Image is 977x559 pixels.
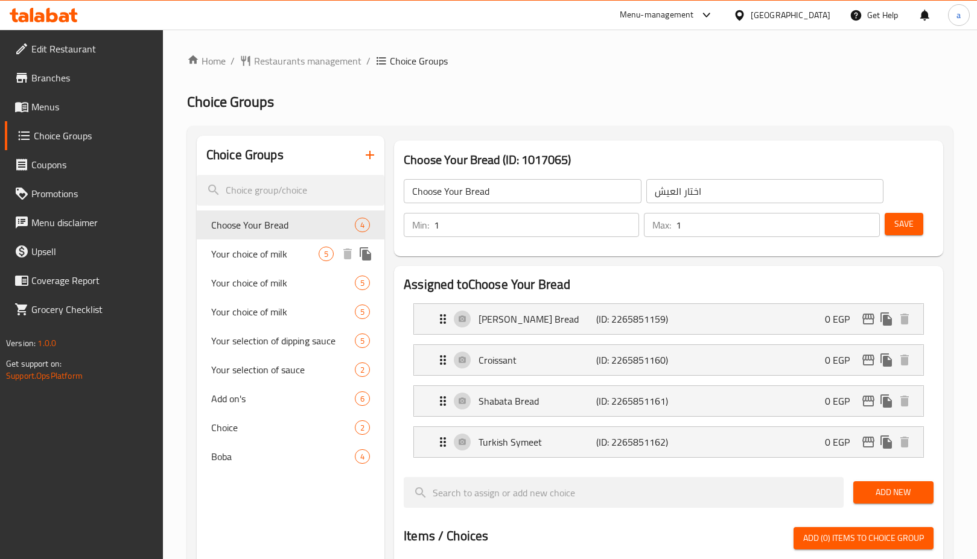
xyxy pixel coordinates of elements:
span: Your choice of milk [211,305,355,319]
button: duplicate [877,310,896,328]
div: Choices [355,333,370,348]
h3: Choose Your Bread (ID: 1017065) [404,150,934,169]
button: edit [859,392,877,410]
a: Upsell [5,237,163,266]
span: 4 [355,219,369,231]
button: Add New [853,481,934,504]
p: (ID: 2265851160) [596,353,675,367]
li: Expand [404,298,934,340]
button: duplicate [877,433,896,451]
p: Croissant [479,353,596,367]
div: Your choice of milk5 [197,297,384,326]
p: (ID: 2265851159) [596,312,675,326]
div: Choices [355,305,370,319]
button: edit [859,310,877,328]
div: Expand [414,345,923,375]
div: Your selection of dipping sauce5 [197,326,384,355]
span: 4 [355,451,369,463]
span: Add (0) items to choice group [803,531,924,546]
h2: Items / Choices [404,527,488,545]
div: Choices [355,420,370,435]
li: Expand [404,381,934,422]
p: (ID: 2265851161) [596,394,675,408]
button: duplicate [357,245,375,263]
div: Expand [414,427,923,457]
span: 5 [355,277,369,289]
div: Expand [414,304,923,334]
span: Restaurants management [254,54,361,68]
button: duplicate [877,392,896,410]
a: Promotions [5,179,163,208]
span: Choice Groups [390,54,448,68]
p: 0 EGP [825,312,859,326]
a: Grocery Checklist [5,295,163,324]
p: [PERSON_NAME] Bread [479,312,596,326]
input: search [197,175,384,206]
p: Shabata Bread [479,394,596,408]
div: Menu-management [620,8,694,22]
button: Add (0) items to choice group [794,527,934,549]
li: / [366,54,371,68]
span: Choose Your Bread [211,218,355,232]
span: Promotions [31,186,153,201]
span: Choice Groups [187,88,274,115]
button: delete [896,392,914,410]
span: Your choice of milk [211,276,355,290]
div: Add on's6 [197,384,384,413]
button: edit [859,351,877,369]
div: Choices [355,391,370,406]
a: Menus [5,92,163,121]
span: Edit Restaurant [31,42,153,56]
span: Coverage Report [31,273,153,288]
span: Get support on: [6,356,62,371]
span: 5 [355,306,369,318]
a: Coverage Report [5,266,163,295]
span: Branches [31,71,153,85]
a: Branches [5,63,163,92]
span: 1.0.0 [37,335,56,351]
a: Edit Restaurant [5,34,163,63]
p: 0 EGP [825,353,859,367]
span: Menu disclaimer [31,215,153,230]
span: 6 [355,393,369,405]
div: Choice2 [197,413,384,442]
span: Add New [863,485,924,500]
span: a [956,8,961,22]
button: edit [859,433,877,451]
p: Turkish Symeet [479,435,596,449]
span: Add on's [211,391,355,406]
a: Choice Groups [5,121,163,150]
span: Your choice of milk [211,247,319,261]
p: (ID: 2265851162) [596,435,675,449]
button: Save [885,213,923,235]
span: Menus [31,99,153,114]
a: Restaurants management [240,54,361,68]
span: Coupons [31,157,153,172]
nav: breadcrumb [187,54,953,68]
h2: Assigned to Choose Your Bread [404,276,934,294]
span: Choice Groups [34,128,153,143]
span: Your selection of dipping sauce [211,333,355,348]
a: Menu disclaimer [5,208,163,237]
p: Max: [652,218,671,232]
button: duplicate [877,351,896,369]
span: Upsell [31,244,153,259]
a: Home [187,54,226,68]
div: Choices [319,247,334,261]
span: Grocery Checklist [31,302,153,317]
div: Your selection of sauce2 [197,355,384,384]
p: 0 EGP [825,435,859,449]
span: Version: [6,335,36,351]
button: delete [339,245,357,263]
span: Choice [211,420,355,435]
div: Expand [414,386,923,416]
a: Support.OpsPlatform [6,368,83,384]
button: delete [896,433,914,451]
a: Coupons [5,150,163,179]
div: Choices [355,276,370,290]
span: Save [894,216,914,232]
div: Choices [355,449,370,464]
p: 0 EGP [825,394,859,408]
div: Choose Your Bread4 [197,210,384,239]
span: Boba [211,449,355,464]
